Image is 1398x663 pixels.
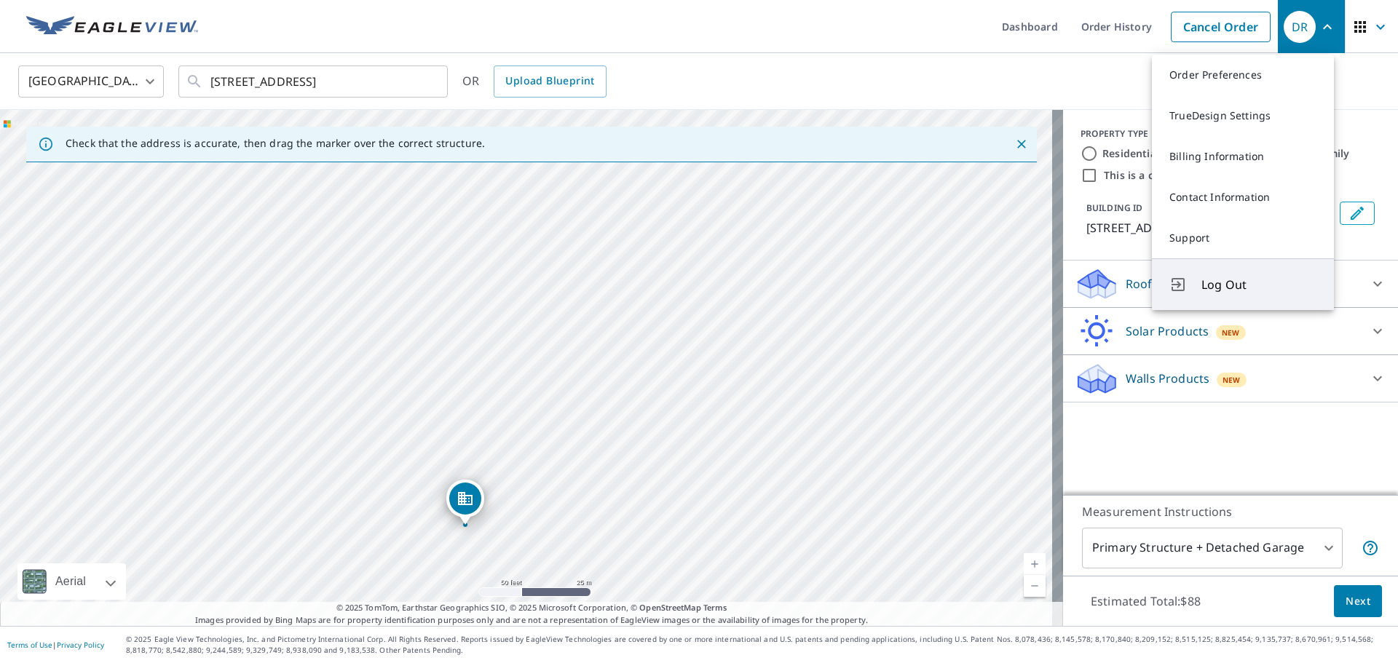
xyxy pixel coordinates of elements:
[1075,266,1386,301] div: Roof ProductsNew
[1126,370,1209,387] p: Walls Products
[1082,503,1379,520] p: Measurement Instructions
[1082,528,1343,568] div: Primary Structure + Detached Garage
[26,16,198,38] img: EV Logo
[1152,177,1334,218] a: Contact Information
[639,602,700,613] a: OpenStreetMap
[1086,202,1142,214] p: BUILDING ID
[1346,592,1370,611] span: Next
[1024,553,1046,575] a: Current Level 19, Zoom In
[7,640,104,649] p: |
[66,137,485,150] p: Check that the address is accurate, then drag the marker over the correct structure.
[1171,12,1271,42] a: Cancel Order
[336,602,727,614] span: © 2025 TomTom, Earthstar Geographics SIO, © 2025 Microsoft Corporation, ©
[1340,202,1375,225] button: Edit building 1
[126,634,1391,656] p: © 2025 Eagle View Technologies, Inc. and Pictometry International Corp. All Rights Reserved. Repo...
[1222,327,1240,338] span: New
[1152,218,1334,258] a: Support
[1081,127,1381,140] div: PROPERTY TYPE
[505,72,594,90] span: Upload Blueprint
[1152,95,1334,136] a: TrueDesign Settings
[18,61,164,102] div: [GEOGRAPHIC_DATA]
[1362,539,1379,557] span: Your report will include the primary structure and a detached garage if one exists.
[1334,585,1382,618] button: Next
[446,480,484,525] div: Dropped pin, building 1, Commercial property, 9489 Millbank Dr Sarasota, FL 34238
[17,563,126,600] div: Aerial
[703,602,727,613] a: Terms
[1086,219,1334,237] p: [STREET_ADDRESS]
[1012,135,1031,154] button: Close
[1075,314,1386,349] div: Solar ProductsNew
[1152,136,1334,177] a: Billing Information
[57,640,104,650] a: Privacy Policy
[210,61,418,102] input: Search by address or latitude-longitude
[1126,275,1207,293] p: Roof Products
[51,563,90,600] div: Aerial
[1284,11,1316,43] div: DR
[1126,322,1209,340] p: Solar Products
[1152,55,1334,95] a: Order Preferences
[1102,146,1159,161] label: Residential
[1079,585,1212,617] p: Estimated Total: $88
[7,640,52,650] a: Terms of Use
[1223,374,1241,386] span: New
[494,65,606,98] a: Upload Blueprint
[1024,575,1046,597] a: Current Level 19, Zoom Out
[1201,276,1316,293] span: Log Out
[1075,361,1386,396] div: Walls ProductsNew
[1104,168,1191,183] label: This is a complex
[462,65,607,98] div: OR
[1152,258,1334,310] button: Log Out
